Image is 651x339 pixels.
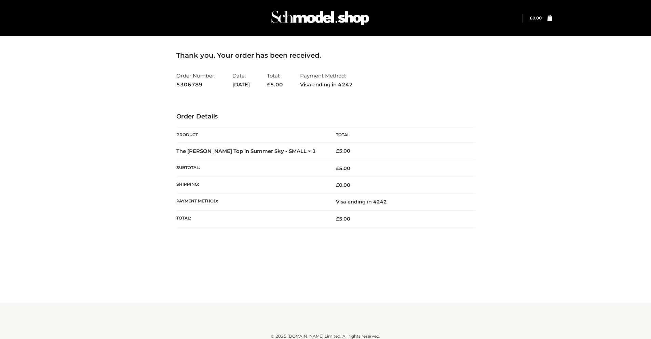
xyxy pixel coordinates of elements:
[530,15,542,20] bdi: 0.00
[326,127,475,143] th: Total
[176,177,326,194] th: Shipping:
[530,15,542,20] a: £0.00
[176,70,215,90] li: Order Number:
[336,182,350,188] bdi: 0.00
[308,148,316,154] strong: × 1
[269,4,371,31] img: Schmodel Admin 964
[336,148,350,154] bdi: 5.00
[176,210,326,227] th: Total:
[176,127,326,143] th: Product
[267,81,283,88] span: 5.00
[336,216,339,222] span: £
[267,70,283,90] li: Total:
[336,165,339,171] span: £
[326,194,475,210] td: Visa ending in 4242
[176,80,215,89] strong: 5306789
[336,216,350,222] span: 5.00
[176,148,307,154] a: The [PERSON_NAME] Top in Summer Sky - SMALL
[300,70,353,90] li: Payment Method:
[530,15,532,20] span: £
[300,80,353,89] strong: Visa ending in 4242
[176,51,475,59] h3: Thank you. Your order has been received.
[267,81,270,88] span: £
[336,165,350,171] span: 5.00
[232,80,250,89] strong: [DATE]
[232,70,250,90] li: Date:
[176,113,475,121] h3: Order Details
[176,194,326,210] th: Payment method:
[176,160,326,176] th: Subtotal:
[336,148,339,154] span: £
[336,182,339,188] span: £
